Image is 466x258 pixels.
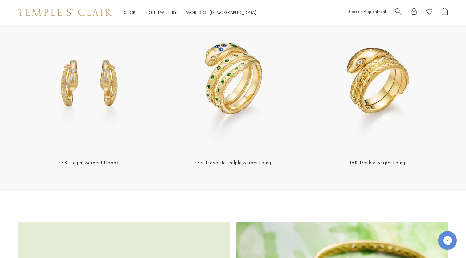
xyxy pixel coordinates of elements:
a: 18K Delphi Serpent Hoops18K Delphi Serpent Hoops [18,11,159,152]
img: 18K Delphi Serpent Hoops [18,11,159,152]
img: 18K Double Serpent Ring [307,11,448,152]
a: Open Shopping Bag [442,8,448,17]
img: R36135-SRPBSTG [163,11,303,152]
img: Temple St. Clair [18,9,112,16]
a: Book an Appointment [348,9,386,14]
nav: Main navigation [124,9,257,16]
a: ShopShop [124,10,135,15]
a: Search [395,8,402,17]
a: 18K Delphi Serpent Hoops [59,159,119,166]
a: 18K Tsavorite Delphi Serpent Ring [195,159,271,166]
a: View Wishlist [426,8,432,17]
a: High JewelleryHigh Jewellery [145,10,177,15]
a: 18K Double Serpent Ring18K Double Serpent Ring [307,11,448,152]
a: World of [DEMOGRAPHIC_DATA]World of [DEMOGRAPHIC_DATA] [186,10,257,15]
a: R36135-SRPBSTGR36135-SRPBSTG [163,11,303,152]
iframe: Gorgias live chat messenger [435,229,460,252]
a: 18K Double Serpent Ring [349,159,405,166]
